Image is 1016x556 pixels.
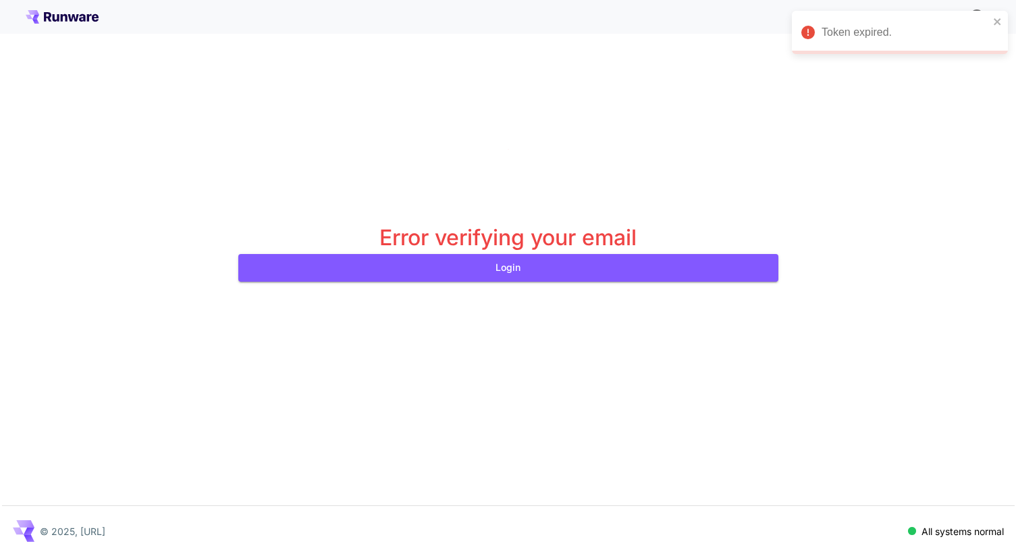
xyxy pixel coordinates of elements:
p: Error verifying your email [379,222,637,254]
button: close [993,16,1002,27]
div: Token expired. [822,24,989,41]
p: All systems normal [921,524,1004,538]
p: © 2025, [URL] [40,524,105,538]
button: Login [238,254,778,282]
button: In order to qualify for free credit, you need to sign up with a business email address and click ... [963,3,990,30]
